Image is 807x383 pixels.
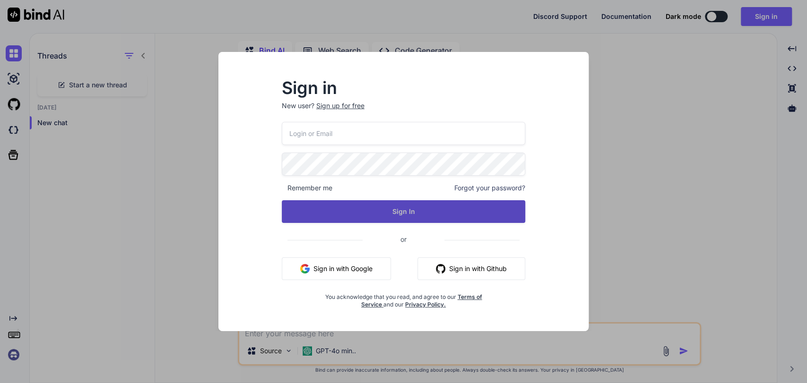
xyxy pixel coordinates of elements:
div: Sign up for free [316,101,364,111]
img: google [300,264,310,273]
button: Sign in with Github [417,257,525,280]
button: Sign In [282,200,526,223]
div: You acknowledge that you read, and agree to our and our [322,288,485,308]
span: or [363,228,444,251]
a: Terms of Service [361,293,482,308]
p: New user? [282,101,526,122]
span: Remember me [282,183,332,193]
input: Login or Email [282,122,526,145]
span: Forgot your password? [454,183,525,193]
a: Privacy Policy. [405,301,446,308]
img: github [436,264,445,273]
button: Sign in with Google [282,257,391,280]
h2: Sign in [282,80,526,95]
